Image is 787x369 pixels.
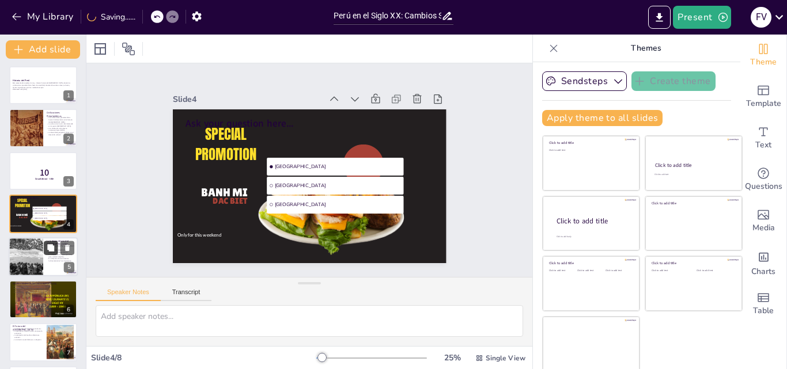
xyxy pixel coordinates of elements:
[13,89,74,91] p: Generated with [URL]
[9,195,77,233] div: 4
[350,155,376,164] span: DISCOUNTS
[740,76,786,117] div: Add ready made slides
[13,82,74,89] p: Esta presentación explora la rica y diversa historia del [GEOGRAPHIC_DATA], desde las civilizacio...
[755,139,771,151] span: Text
[60,241,74,254] button: Delete Slide
[654,173,731,176] div: Click to add text
[13,286,74,288] p: El Perú enfrenta desafíos significativos en la actualidad.
[752,222,775,234] span: Media
[740,242,786,283] div: Add charts and graphs
[44,241,58,254] button: Duplicate Slide
[47,131,74,135] p: La diversidad geográfica influyó en el desarrollo cultural.
[652,269,688,272] div: Click to add text
[47,116,74,123] p: Las civilizaciones precolombinas fueron fundamentales en la historia del [GEOGRAPHIC_DATA].
[13,282,74,286] p: Desafíos Modernos del [GEOGRAPHIC_DATA]
[753,305,774,317] span: Table
[557,216,630,226] div: Click to add title
[13,328,43,330] p: La educación y la salud son prioritarias.
[13,290,74,292] p: La democracia ha sido fortalecida, pero con tensiones.
[47,253,74,257] p: La independencia trajo esperanza, pero también desafíos.
[40,166,49,179] span: 10
[6,40,80,59] button: Add slide
[16,214,28,217] span: BANH MI
[13,330,43,334] p: La promoción del turismo es vital para la economía.
[9,237,78,276] div: 5
[63,348,74,358] div: 7
[13,338,43,341] p: La inclusión social debe ser un objetivo.
[63,219,74,230] div: 4
[13,287,74,290] p: El crecimiento económico ha sido notable.
[13,79,30,82] strong: Historia del Perú
[9,66,77,104] div: 1
[274,201,401,208] span: [GEOGRAPHIC_DATA]
[745,180,782,193] span: Questions
[35,208,66,210] span: [GEOGRAPHIC_DATA]
[9,109,77,147] div: 2
[87,12,135,22] div: Saving......
[13,334,43,338] p: La protección del medio ambiente es esencial.
[47,239,74,245] p: La Independencia del [GEOGRAPHIC_DATA]
[10,225,21,226] span: Only for this weekend
[697,269,733,272] div: Click to add text
[91,40,109,58] div: Layout
[63,90,74,101] div: 1
[740,159,786,200] div: Get real-time input from your audience
[35,218,66,219] span: [GEOGRAPHIC_DATA]
[549,149,631,152] div: Click to add text
[63,305,74,315] div: 6
[740,117,786,159] div: Add text boxes
[648,6,671,29] button: Export to PowerPoint
[740,35,786,76] div: Change the overall theme
[563,35,729,62] p: Themes
[35,177,54,180] span: Countdown - title
[213,196,247,206] span: DAC BIET
[274,182,401,189] span: [GEOGRAPHIC_DATA]
[486,353,525,363] span: Single View
[9,152,77,190] div: 3
[9,7,78,26] button: My Library
[63,176,74,187] div: 3
[606,269,631,272] div: Click to add text
[549,140,631,145] div: Click to add title
[64,262,74,272] div: 5
[740,283,786,325] div: Add a table
[438,352,466,363] div: 25 %
[13,325,43,332] p: El Futuro del [GEOGRAPHIC_DATA]
[186,117,293,130] span: Ask your question here...
[47,127,74,131] p: Las influencias culturales se mantienen hasta [DATE].
[9,323,77,361] div: 7
[19,216,28,218] span: DAC BIET
[195,123,256,165] span: SPECIAL PROMOTION
[631,71,716,91] button: Create theme
[47,123,74,127] p: La cultura Inca fue la más destacada en la región [GEOGRAPHIC_DATA].
[47,249,74,253] p: Figuras clave jugaron un papel crucial en la independencia.
[47,111,74,117] p: Civilizaciones Precolombinas
[35,213,66,215] span: [GEOGRAPHIC_DATA]
[549,269,575,272] div: Click to add text
[673,6,731,29] button: Present
[91,352,316,363] div: Slide 4 / 8
[652,261,734,265] div: Click to add title
[177,232,221,238] span: Only for this weekend
[63,134,74,144] div: 2
[751,7,771,28] div: F V
[577,269,603,272] div: Click to add text
[542,110,663,126] button: Apply theme to all slides
[13,292,74,294] p: La diversidad cultural es un activo valioso.
[173,94,322,105] div: Slide 4
[201,186,248,199] span: BANH MI
[96,288,161,301] button: Speaker Notes
[750,56,777,69] span: Theme
[15,198,30,208] span: SPECIAL PROMOTION
[740,200,786,242] div: Add images, graphics, shapes or video
[122,42,135,56] span: Position
[751,265,775,278] span: Charts
[549,261,631,265] div: Click to add title
[334,7,441,24] input: Insert title
[161,288,212,301] button: Transcript
[652,201,734,206] div: Click to add title
[751,6,771,29] button: F V
[13,196,40,200] span: Ask your question here...
[542,71,627,91] button: Sendsteps
[47,245,74,249] p: La independencia fue proclamada en 1821.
